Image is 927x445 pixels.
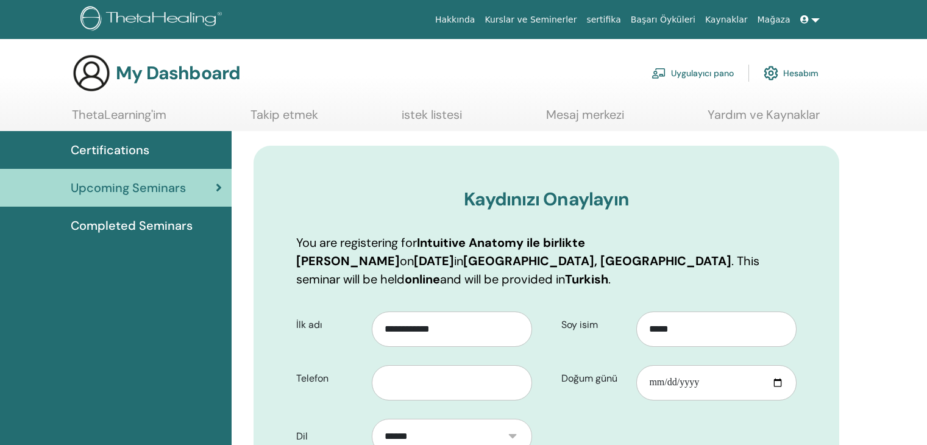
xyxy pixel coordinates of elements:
[71,216,193,235] span: Completed Seminars
[626,9,700,31] a: Başarı Öyküleri
[287,367,372,390] label: Telefon
[752,9,795,31] a: Mağaza
[565,271,608,287] b: Turkish
[652,68,666,79] img: chalkboard-teacher.svg
[552,367,637,390] label: Doğum günü
[581,9,625,31] a: sertifika
[296,235,585,269] b: Intuitive Anatomy ile birlikte [PERSON_NAME]
[463,253,731,269] b: [GEOGRAPHIC_DATA], [GEOGRAPHIC_DATA]
[552,313,637,336] label: Soy isim
[71,141,149,159] span: Certifications
[652,60,734,87] a: Uygulayıcı pano
[250,107,318,131] a: Takip etmek
[764,60,819,87] a: Hesabım
[708,107,820,131] a: Yardım ve Kaynaklar
[116,62,240,84] h3: My Dashboard
[480,9,581,31] a: Kurslar ve Seminerler
[414,253,454,269] b: [DATE]
[402,107,462,131] a: istek listesi
[430,9,480,31] a: Hakkında
[405,271,440,287] b: online
[287,313,372,336] label: İlk adı
[71,179,186,197] span: Upcoming Seminars
[72,107,166,131] a: ThetaLearning'im
[72,54,111,93] img: generic-user-icon.jpg
[80,6,226,34] img: logo.png
[296,233,797,288] p: You are registering for on in . This seminar will be held and will be provided in .
[700,9,753,31] a: Kaynaklar
[764,63,778,84] img: cog.svg
[296,188,797,210] h3: Kaydınızı Onaylayın
[546,107,624,131] a: Mesaj merkezi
